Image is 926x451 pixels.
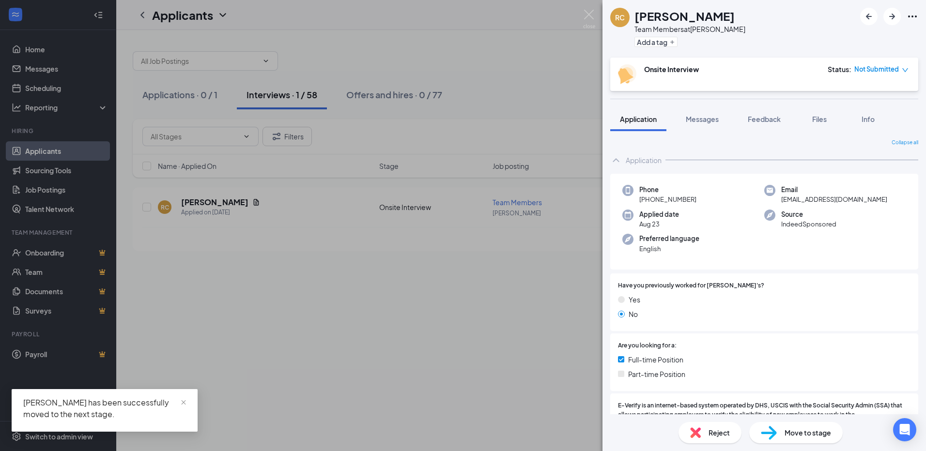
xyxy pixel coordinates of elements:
span: close [180,399,187,406]
span: down [902,67,909,74]
span: Collapse all [892,139,918,147]
button: PlusAdd a tag [634,37,678,47]
button: ArrowLeftNew [860,8,878,25]
span: Yes [629,294,640,305]
div: Status : [828,64,851,74]
span: Applied date [639,210,679,219]
span: Full-time Position [628,354,683,365]
h1: [PERSON_NAME] [634,8,735,24]
span: Application [620,115,657,123]
div: Team Members at [PERSON_NAME] [634,24,745,34]
span: Part-time Position [628,369,685,379]
span: Info [862,115,875,123]
span: Aug 23 [639,219,679,229]
span: Move to stage [785,427,831,438]
div: Application [626,155,662,165]
span: [EMAIL_ADDRESS][DOMAIN_NAME] [781,195,887,204]
span: Are you looking for a: [618,341,677,350]
svg: Ellipses [907,11,918,22]
div: [PERSON_NAME] has been successfully moved to the next stage. [23,397,186,420]
span: Feedback [748,115,781,123]
button: ArrowRight [883,8,901,25]
span: Preferred language [639,234,699,243]
span: English [639,244,699,254]
span: Email [781,185,887,195]
div: Open Intercom Messenger [893,418,916,441]
span: Source [781,210,836,219]
span: Not Submitted [854,64,899,74]
b: Onsite Interview [644,65,699,74]
span: Messages [686,115,719,123]
span: Phone [639,185,696,195]
span: Have you previously worked for [PERSON_NAME]'s? [618,281,764,290]
span: IndeedSponsored [781,219,836,229]
span: Files [812,115,827,123]
svg: Plus [669,39,675,45]
span: [PHONE_NUMBER] [639,195,696,204]
span: No [629,309,638,319]
svg: ArrowRight [886,11,898,22]
svg: ChevronUp [610,154,622,166]
span: Reject [709,427,730,438]
svg: ArrowLeftNew [863,11,875,22]
div: RC [615,13,625,22]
